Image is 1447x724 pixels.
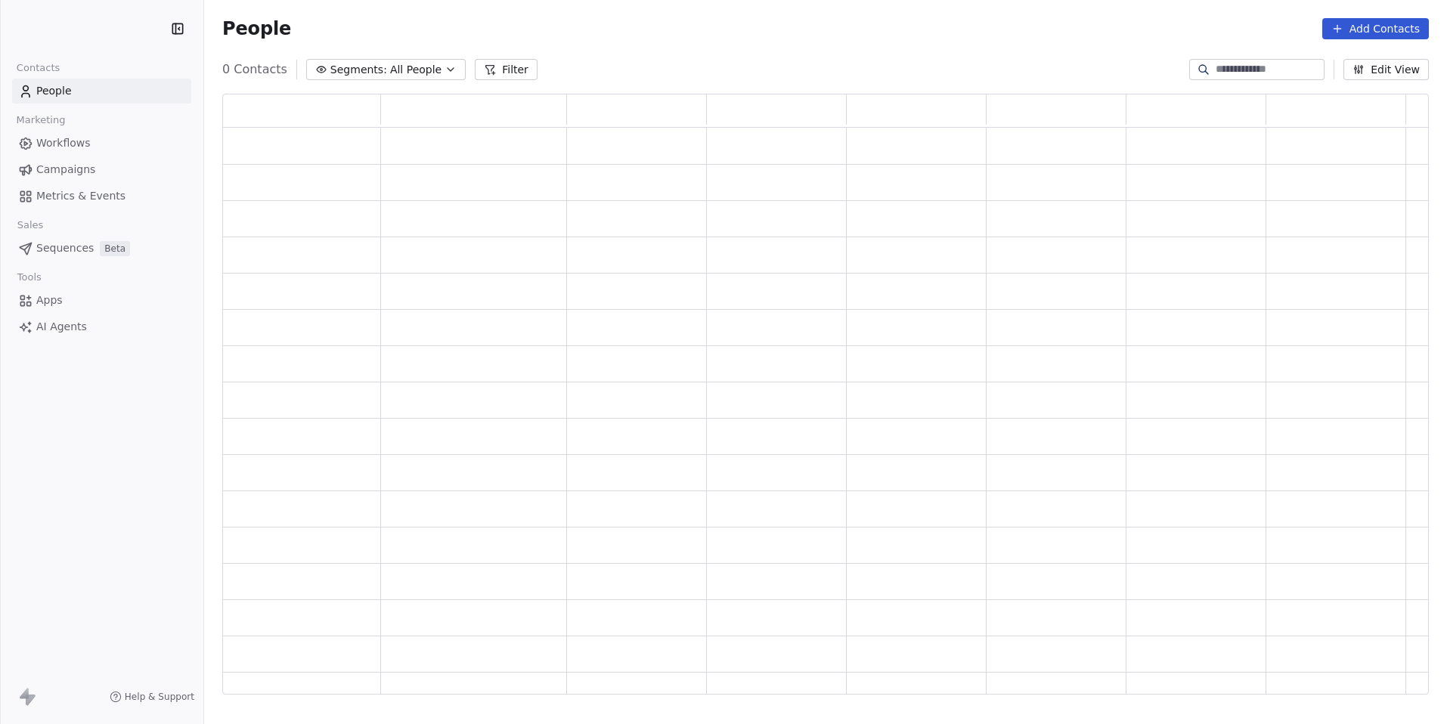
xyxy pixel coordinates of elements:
[110,691,194,703] a: Help & Support
[12,79,191,104] a: People
[222,17,291,40] span: People
[36,162,95,178] span: Campaigns
[222,60,287,79] span: 0 Contacts
[12,236,191,261] a: SequencesBeta
[1343,59,1429,80] button: Edit View
[36,319,87,335] span: AI Agents
[125,691,194,703] span: Help & Support
[36,240,94,256] span: Sequences
[12,157,191,182] a: Campaigns
[36,135,91,151] span: Workflows
[12,131,191,156] a: Workflows
[1322,18,1429,39] button: Add Contacts
[36,188,125,204] span: Metrics & Events
[12,314,191,339] a: AI Agents
[12,288,191,313] a: Apps
[330,62,387,78] span: Segments:
[10,109,72,131] span: Marketing
[11,214,50,237] span: Sales
[100,241,130,256] span: Beta
[36,83,72,99] span: People
[390,62,442,78] span: All People
[10,57,67,79] span: Contacts
[11,266,48,289] span: Tools
[475,59,538,80] button: Filter
[12,184,191,209] a: Metrics & Events
[36,292,63,308] span: Apps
